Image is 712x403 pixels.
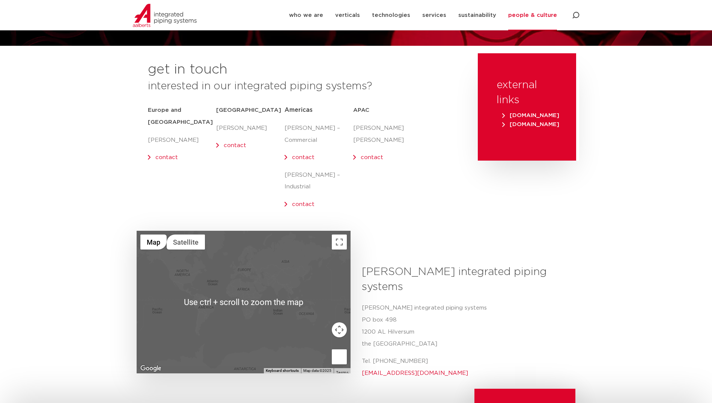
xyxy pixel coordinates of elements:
[353,104,421,116] h5: APAC
[500,113,561,118] a: [DOMAIN_NAME]
[224,143,246,148] a: contact
[362,355,570,379] p: Tel. [PHONE_NUMBER]
[332,349,347,364] button: Drag Pegman onto the map to open Street View
[148,61,227,79] h2: get in touch
[148,134,216,146] p: [PERSON_NAME]
[138,364,163,373] img: Google
[292,201,315,207] a: contact
[155,155,178,160] a: contact
[216,122,284,134] p: [PERSON_NAME]
[362,370,468,376] a: [EMAIL_ADDRESS][DOMAIN_NAME]
[148,79,459,94] h3: interested in our integrated piping systems?
[284,107,313,113] span: Americas
[362,302,570,350] p: [PERSON_NAME] integrated piping systems PO box 498 1200 AL Hilversum the [GEOGRAPHIC_DATA]
[502,122,559,127] span: [DOMAIN_NAME]
[336,371,348,374] a: Terms (opens in new tab)
[361,155,383,160] a: contact
[497,78,557,108] h3: external links
[303,368,331,373] span: Map data ©2025
[332,322,347,337] button: Map camera controls
[500,122,561,127] a: [DOMAIN_NAME]
[502,113,559,118] span: [DOMAIN_NAME]
[292,155,315,160] a: contact
[148,107,213,125] strong: Europe and [GEOGRAPHIC_DATA]
[167,235,205,250] button: Show satellite imagery
[332,235,347,250] button: Toggle fullscreen view
[266,368,299,373] button: Keyboard shortcuts
[284,122,353,146] p: [PERSON_NAME] – Commercial
[138,364,163,373] a: Open this area in Google Maps (opens a new window)
[353,122,421,146] p: [PERSON_NAME] [PERSON_NAME]
[216,104,284,116] h5: [GEOGRAPHIC_DATA]
[284,169,353,193] p: [PERSON_NAME] – Industrial
[140,235,167,250] button: Show street map
[362,265,570,295] h3: [PERSON_NAME] integrated piping systems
